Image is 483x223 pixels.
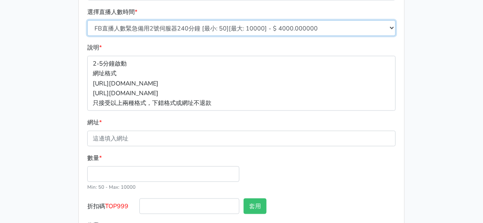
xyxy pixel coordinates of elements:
[87,184,136,190] small: Min: 50 - Max: 10000
[87,118,102,127] label: 網址
[87,131,396,146] input: 這邊填入網址
[85,198,137,217] label: 折扣碼
[244,198,266,214] button: 套用
[87,153,102,163] label: 數量
[87,43,102,52] label: 說明
[105,202,128,210] span: TOP999
[87,7,137,17] label: 選擇直播人數時間
[87,56,396,110] p: 2-5分鐘啟動 網址格式 [URL][DOMAIN_NAME] [URL][DOMAIN_NAME] 只接受以上兩種格式，下錯格式或網址不退款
